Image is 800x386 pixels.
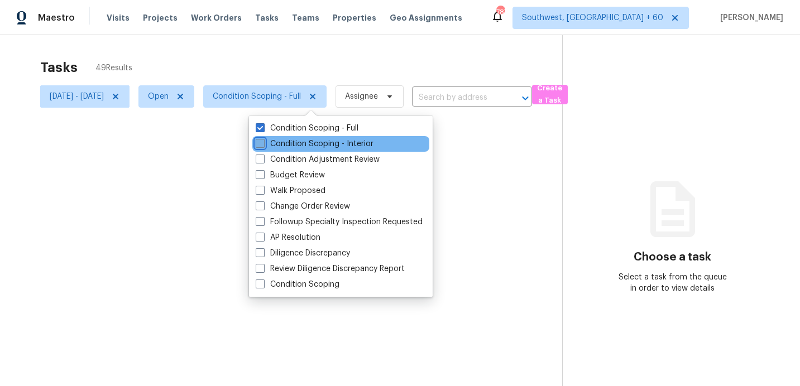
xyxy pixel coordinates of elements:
label: Review Diligence Discrepancy Report [256,263,405,274]
div: 787 [496,7,504,18]
label: Change Order Review [256,201,350,212]
label: AP Resolution [256,232,320,243]
label: Budget Review [256,170,325,181]
label: Condition Scoping - Full [256,123,358,134]
label: Walk Proposed [256,185,325,196]
label: Condition Adjustment Review [256,154,380,165]
label: Condition Scoping - Interior [256,138,373,149]
label: Condition Scoping [256,279,339,290]
label: Diligence Discrepancy [256,248,350,259]
label: Followup Specialty Inspection Requested [256,216,423,228]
